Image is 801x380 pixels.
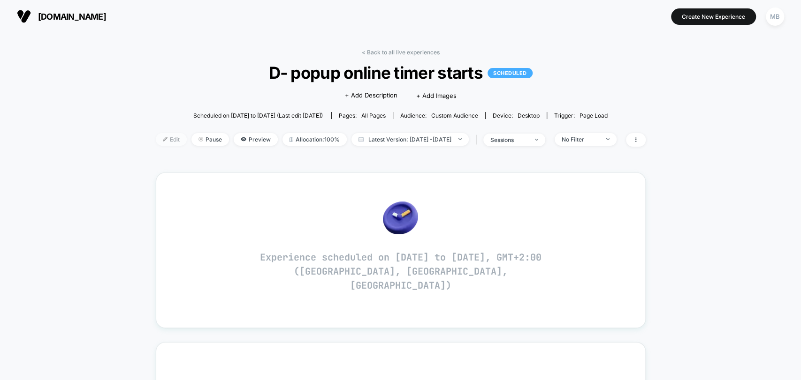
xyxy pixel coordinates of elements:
[191,133,229,146] span: Pause
[383,201,418,234] img: no_data
[180,63,621,82] span: D- popup online timer starts
[234,133,278,146] span: Preview
[14,9,109,24] button: [DOMAIN_NAME]
[554,112,608,119] div: Trigger:
[431,112,478,119] span: Custom Audience
[671,8,756,25] button: Create New Experience
[17,9,31,23] img: Visually logo
[339,112,386,119] div: Pages:
[562,136,599,143] div: No Filter
[606,138,610,140] img: end
[518,112,540,119] span: desktop
[290,137,293,142] img: rebalance
[351,133,469,146] span: Latest Version: [DATE] - [DATE]
[473,133,483,147] span: |
[458,138,462,140] img: end
[361,112,386,119] span: all pages
[282,133,347,146] span: Allocation: 100%
[488,68,533,78] p: SCHEDULED
[400,112,478,119] div: Audience:
[198,137,203,142] img: end
[163,137,168,142] img: edit
[490,136,528,143] div: sessions
[156,133,187,146] span: Edit
[766,7,784,26] div: MB
[485,112,547,119] span: Device:
[359,137,364,142] img: calendar
[193,112,323,119] span: Scheduled on [DATE] to [DATE] (Last edit [DATE])
[416,92,456,99] span: + Add Images
[260,250,542,292] p: Experience scheduled on [DATE] to [DATE], GMT+2:00 ([GEOGRAPHIC_DATA], [GEOGRAPHIC_DATA], [GEOGRA...
[344,91,397,100] span: + Add Description
[763,7,787,26] button: MB
[38,12,106,22] span: [DOMAIN_NAME]
[535,139,538,141] img: end
[362,49,440,56] a: < Back to all live experiences
[580,112,608,119] span: Page Load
